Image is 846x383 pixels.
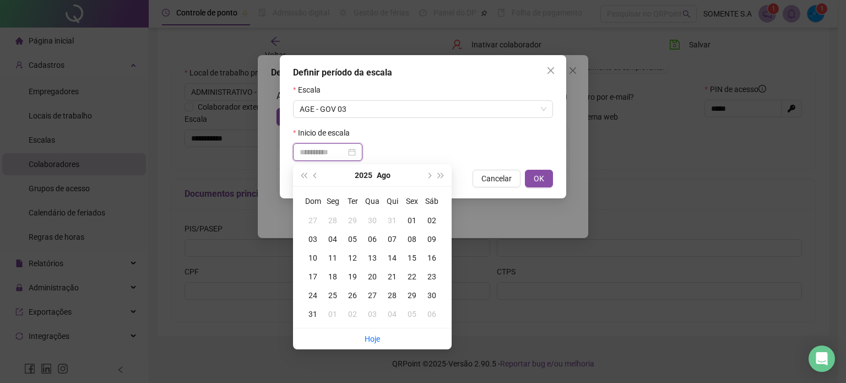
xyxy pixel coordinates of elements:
td: 2025-07-28 [323,211,343,230]
td: 2025-09-05 [402,305,422,323]
td: 2025-08-23 [422,267,442,286]
div: 21 [382,271,402,283]
td: 2025-08-10 [303,249,323,267]
td: 2025-08-02 [422,211,442,230]
td: 2025-09-01 [323,305,343,323]
div: 14 [382,252,402,264]
td: 2025-07-30 [362,211,382,230]
button: year panel [355,164,372,186]
div: 10 [303,252,323,264]
div: 20 [362,271,382,283]
button: Cancelar [473,170,520,187]
div: 07 [382,233,402,245]
td: 2025-07-31 [382,211,402,230]
div: 03 [303,233,323,245]
div: 13 [362,252,382,264]
label: Escala [293,84,328,96]
div: 01 [402,214,422,226]
button: next-year [422,164,435,186]
td: 2025-08-25 [323,286,343,305]
div: 30 [422,289,442,301]
a: Hoje [365,335,380,343]
th: Qui [382,191,402,211]
div: Definir período da escala [293,66,553,79]
div: 22 [402,271,422,283]
div: 05 [402,308,422,320]
td: 2025-09-04 [382,305,402,323]
div: 11 [323,252,343,264]
td: 2025-09-03 [362,305,382,323]
td: 2025-08-12 [343,249,362,267]
td: 2025-08-13 [362,249,382,267]
div: 27 [303,214,323,226]
label: Inicio de escala [293,127,357,139]
div: 29 [402,289,422,301]
span: Cancelar [481,172,512,185]
div: 31 [303,308,323,320]
td: 2025-08-06 [362,230,382,249]
div: 15 [402,252,422,264]
td: 2025-07-27 [303,211,323,230]
div: 16 [422,252,442,264]
button: month panel [377,164,391,186]
button: prev-year [310,164,322,186]
span: close [546,66,555,75]
div: 06 [362,233,382,245]
td: 2025-08-20 [362,267,382,286]
th: Ter [343,191,362,211]
td: 2025-08-16 [422,249,442,267]
td: 2025-08-17 [303,267,323,286]
div: 28 [382,289,402,301]
th: Qua [362,191,382,211]
td: 2025-08-11 [323,249,343,267]
td: 2025-08-05 [343,230,362,249]
div: 09 [422,233,442,245]
div: 31 [382,214,402,226]
th: Sáb [422,191,442,211]
td: 2025-08-07 [382,230,402,249]
td: 2025-08-19 [343,267,362,286]
button: super-prev-year [297,164,310,186]
div: 12 [343,252,362,264]
span: OK [534,172,544,185]
button: Close [542,62,560,79]
td: 2025-08-24 [303,286,323,305]
div: 18 [323,271,343,283]
div: 24 [303,289,323,301]
th: Seg [323,191,343,211]
div: 08 [402,233,422,245]
div: 23 [422,271,442,283]
div: 04 [323,233,343,245]
td: 2025-08-01 [402,211,422,230]
button: OK [525,170,553,187]
td: 2025-07-29 [343,211,362,230]
td: 2025-08-09 [422,230,442,249]
button: super-next-year [435,164,447,186]
div: 02 [422,214,442,226]
div: 28 [323,214,343,226]
th: Dom [303,191,323,211]
td: 2025-09-02 [343,305,362,323]
td: 2025-09-06 [422,305,442,323]
td: 2025-08-28 [382,286,402,305]
td: 2025-08-27 [362,286,382,305]
div: 30 [362,214,382,226]
th: Sex [402,191,422,211]
td: 2025-08-14 [382,249,402,267]
td: 2025-08-21 [382,267,402,286]
div: 06 [422,308,442,320]
td: 2025-08-31 [303,305,323,323]
div: 17 [303,271,323,283]
div: 01 [323,308,343,320]
div: 26 [343,289,362,301]
div: 29 [343,214,362,226]
div: 02 [343,308,362,320]
div: 04 [382,308,402,320]
div: 05 [343,233,362,245]
td: 2025-08-26 [343,286,362,305]
div: 25 [323,289,343,301]
td: 2025-08-18 [323,267,343,286]
div: 19 [343,271,362,283]
td: 2025-08-30 [422,286,442,305]
td: 2025-08-04 [323,230,343,249]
